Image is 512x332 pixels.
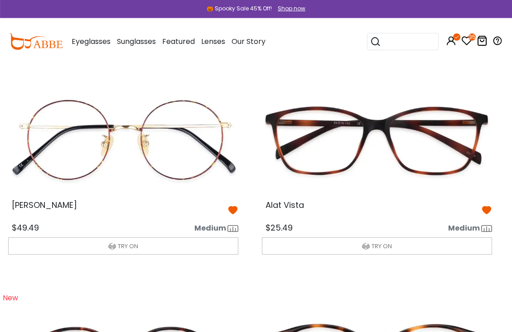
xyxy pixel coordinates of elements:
div: BOGO [256,68,302,93]
span: Sunglasses [117,36,156,47]
img: tryon [108,242,116,250]
a: 35 [461,37,472,48]
button: TRY ON [262,237,492,255]
img: size ruler [227,225,238,232]
span: Featured [162,36,195,47]
span: TRY ON [118,242,138,250]
span: $25.49 [266,222,293,233]
span: [PERSON_NAME] [12,199,77,211]
div: BOGO [256,287,302,312]
span: Alat Vista [266,199,304,211]
img: tryon [362,242,370,250]
span: Our Story [232,36,266,47]
i: 35 [469,34,476,41]
span: Eyeglasses [72,36,111,47]
img: size ruler [481,225,492,232]
span: Medium [194,223,226,234]
div: 🎃 Spooky Sale 45% Off! [207,5,272,13]
div: New [3,287,48,312]
div: BOGO [3,68,48,93]
span: Lenses [201,36,225,47]
span: TRY ON [372,242,392,250]
a: Shop now [273,5,305,12]
div: Shop now [278,5,305,13]
span: Medium [448,223,480,234]
img: abbeglasses.com [9,34,63,50]
span: $49.49 [12,222,39,233]
button: TRY ON [8,237,238,255]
